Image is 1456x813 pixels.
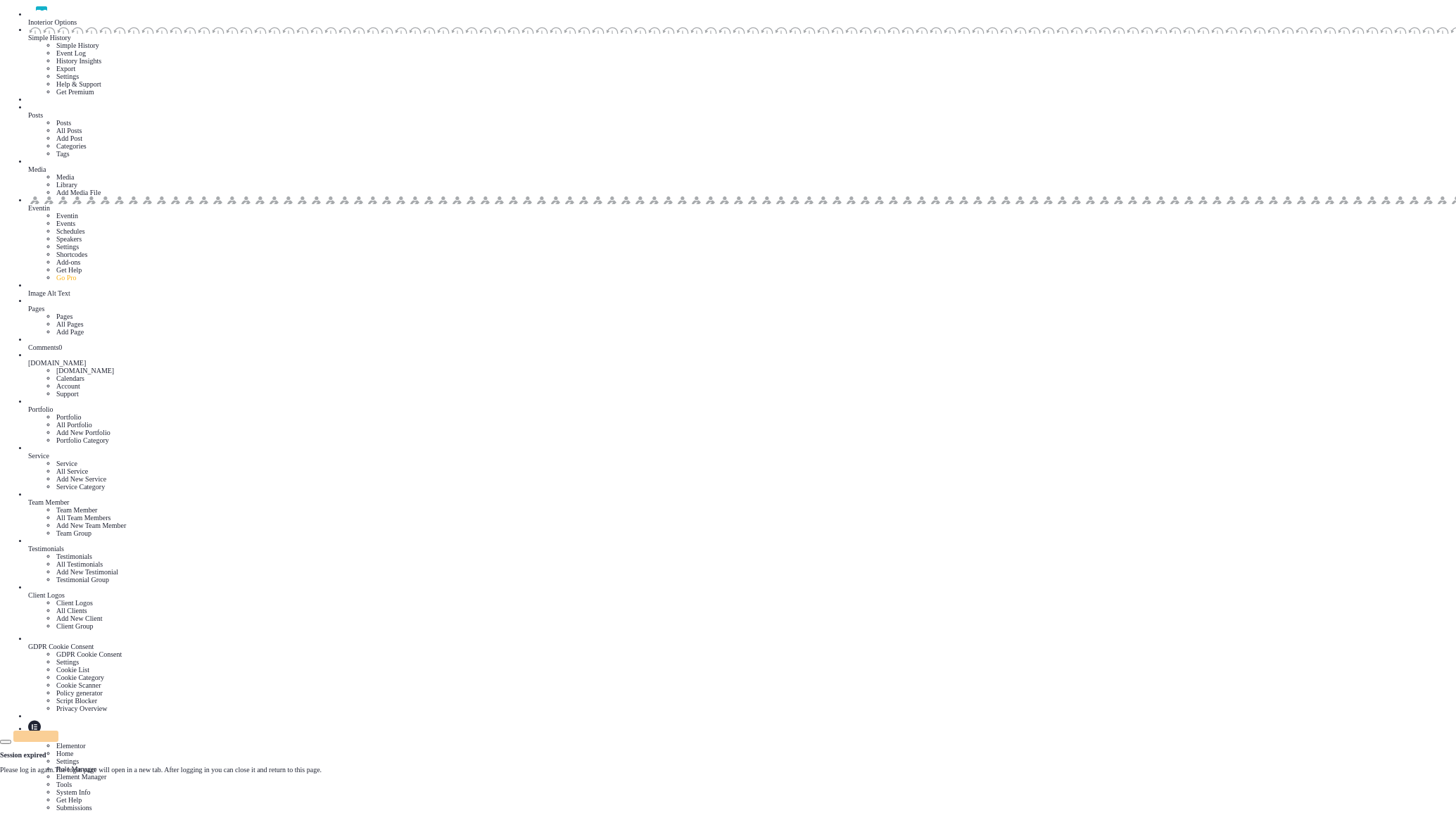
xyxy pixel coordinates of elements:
[56,374,84,382] a: Calendars
[28,452,1456,460] div: Service
[56,750,73,757] a: Home
[28,297,1456,313] a: Pages
[56,697,97,705] a: Script Blocker
[56,429,110,436] a: Add New Portfolio
[56,436,109,444] a: Portfolio Category
[28,537,1456,553] a: Testimonials
[28,498,1456,506] div: Team Member
[28,158,1456,173] a: Media
[56,119,1456,127] li: Posts
[56,390,79,398] a: Support
[56,529,91,537] a: Team Group
[56,666,89,674] a: Cookie List
[56,560,103,568] a: All Testimonials
[56,80,101,88] a: Help & Support
[56,514,110,522] a: All Team Members
[56,73,79,80] a: Settings
[28,359,1456,367] div: [DOMAIN_NAME]
[56,460,1456,467] li: Service
[56,804,92,812] a: Submissions
[56,57,101,65] a: History Insights
[56,658,79,666] a: Settings
[28,584,1456,599] a: Client Logos
[56,173,1456,181] li: Media
[56,127,82,134] a: All Posts
[28,289,1456,297] div: Image Alt Text
[56,227,85,235] a: Schedules
[28,398,1456,413] a: Portfolio
[56,88,94,96] a: Get Premium
[56,773,106,781] a: Element Manager
[56,313,1456,320] li: Pages
[28,282,1456,297] a: Image Alt Text
[56,607,87,615] a: All Clients
[58,344,62,351] span: 0
[28,444,1456,460] a: Service
[56,757,79,765] a: Settings
[56,243,79,251] a: Settings
[28,643,1456,650] div: GDPR Cookie Consent
[28,545,1456,553] div: Testimonials
[56,220,75,227] a: Events
[56,320,84,328] a: All Pages
[28,405,1456,413] div: Portfolio
[56,181,77,189] a: Library
[56,65,75,73] a: Export
[56,674,104,681] a: Cookie Category
[56,475,106,483] a: Add New Service
[56,367,1456,374] li: [DOMAIN_NAME]
[28,26,1456,42] a: Simple History
[56,522,126,529] a: Add New Team Member
[28,204,1456,212] div: Eventin
[56,615,103,622] a: Add New Client
[56,421,92,429] a: All Portfolio
[56,413,1456,421] li: Portfolio
[28,591,1456,599] div: Client Logos
[56,681,101,689] a: Cookie Scanner
[56,788,91,796] a: System Info
[56,382,80,390] a: Account
[56,599,1456,607] li: Client Logos
[28,344,1456,351] div: Comments
[56,467,88,475] a: All Service
[28,196,1456,212] a: Eventin
[56,189,101,196] a: Add Media File
[56,689,103,697] a: Policy generator
[28,305,1456,313] div: Pages
[56,765,96,773] a: Role Manager
[56,483,105,491] a: Service Category
[56,506,1456,514] li: Team Member
[56,150,70,158] a: Tags
[56,258,80,266] a: Add-ons
[56,134,82,142] a: Add Post
[56,576,109,584] a: Testimonial Group
[56,705,107,712] a: Privacy Overview
[28,103,1456,119] a: Posts
[28,34,1456,42] div: Simple History
[28,18,1456,26] div: Inoterior Options
[28,165,1456,173] div: Media
[56,796,82,804] a: Get Help
[28,351,1456,367] a: [DOMAIN_NAME]
[28,491,1456,506] a: Team Member
[28,630,1456,650] a: GDPR Cookie Consent
[56,781,72,788] a: Tools
[56,235,82,243] a: Speakers
[56,49,86,57] a: Event Log
[28,720,1456,742] a: Elementor
[28,336,1456,351] a: Comments
[56,553,1456,560] li: Testimonials
[56,251,87,258] a: Shortcodes
[56,328,84,336] a: Add Page
[28,6,1456,26] a: Inoterior Options
[56,266,82,274] a: Get Help
[56,142,87,150] a: Categories
[56,568,118,576] a: Add New Testimonial
[56,622,94,630] a: Client Group
[28,111,1456,119] div: Posts
[56,42,1456,49] li: Simple History
[56,650,1456,658] li: GDPR Cookie Consent
[56,274,77,282] a: Go Pro
[56,212,1456,220] li: Eventin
